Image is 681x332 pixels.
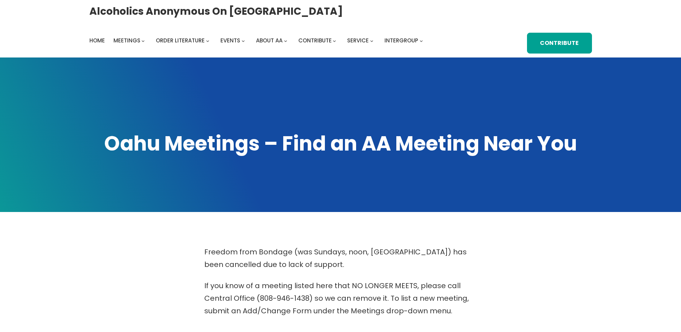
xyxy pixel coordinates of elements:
[156,37,205,44] span: Order Literature
[384,36,418,46] a: Intergroup
[113,37,140,44] span: Meetings
[206,39,209,42] button: Order Literature submenu
[89,36,105,46] a: Home
[141,39,145,42] button: Meetings submenu
[333,39,336,42] button: Contribute submenu
[204,246,477,271] p: Freedom from Bondage (was Sundays, noon, [GEOGRAPHIC_DATA]) has been cancelled due to lack of sup...
[220,36,240,46] a: Events
[347,37,369,44] span: Service
[113,36,140,46] a: Meetings
[256,36,283,46] a: About AA
[420,39,423,42] button: Intergroup submenu
[347,36,369,46] a: Service
[89,37,105,44] span: Home
[256,37,283,44] span: About AA
[298,37,332,44] span: Contribute
[384,37,418,44] span: Intergroup
[242,39,245,42] button: Events submenu
[298,36,332,46] a: Contribute
[204,280,477,317] p: If you know of a meeting listed here that NO LONGER MEETS, please call Central Office (808-946-14...
[527,33,592,54] a: Contribute
[284,39,287,42] button: About AA submenu
[370,39,373,42] button: Service submenu
[89,130,592,157] h1: Oahu Meetings – Find an AA Meeting Near You
[220,37,240,44] span: Events
[89,3,343,20] a: Alcoholics Anonymous on [GEOGRAPHIC_DATA]
[89,36,425,46] nav: Intergroup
